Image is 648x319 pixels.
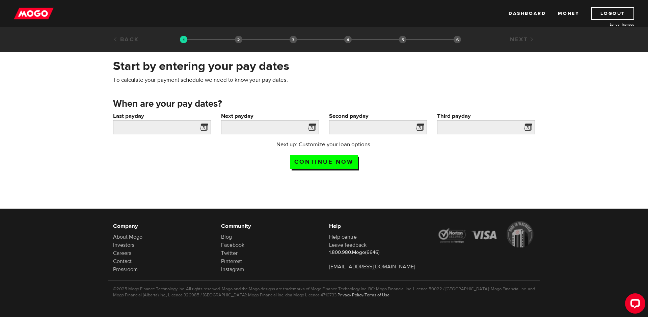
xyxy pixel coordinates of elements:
a: Lender licences [584,22,634,27]
a: Instagram [221,266,244,273]
a: Help centre [329,234,357,240]
p: 1.800.980.Mogo(6646) [329,249,427,256]
a: [EMAIL_ADDRESS][DOMAIN_NAME] [329,263,415,270]
a: Terms of Use [364,292,389,298]
img: legal-icons-92a2ffecb4d32d839781d1b4e4802d7b.png [437,221,535,247]
a: Back [113,36,139,43]
a: Contact [113,258,132,265]
label: Third payday [437,112,535,120]
h6: Help [329,222,427,230]
label: Second payday [329,112,427,120]
h3: When are your pay dates? [113,99,535,109]
a: Careers [113,250,131,257]
a: Logout [591,7,634,20]
input: Continue now [290,155,358,169]
iframe: LiveChat chat widget [620,291,648,319]
label: Next payday [221,112,319,120]
a: Blog [221,234,232,240]
a: Pressroom [113,266,138,273]
h6: Company [113,222,211,230]
a: Facebook [221,242,244,248]
a: Investors [113,242,134,248]
a: Dashboard [509,7,546,20]
p: Next up: Customize your loan options. [257,140,391,149]
a: Twitter [221,250,238,257]
a: Money [558,7,579,20]
a: About Mogo [113,234,142,240]
p: To calculate your payment schedule we need to know your pay dates. [113,76,535,84]
a: Pinterest [221,258,242,265]
a: Privacy Policy [337,292,363,298]
p: ©2025 Mogo Finance Technology Inc. All rights reserved. Mogo and the Mogo designs are trademarks ... [113,286,535,298]
h2: Start by entering your pay dates [113,59,535,73]
a: Next [510,36,535,43]
img: mogo_logo-11ee424be714fa7cbb0f0f49df9e16ec.png [14,7,54,20]
a: Leave feedback [329,242,367,248]
h6: Community [221,222,319,230]
img: transparent-188c492fd9eaac0f573672f40bb141c2.gif [180,36,187,43]
label: Last payday [113,112,211,120]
